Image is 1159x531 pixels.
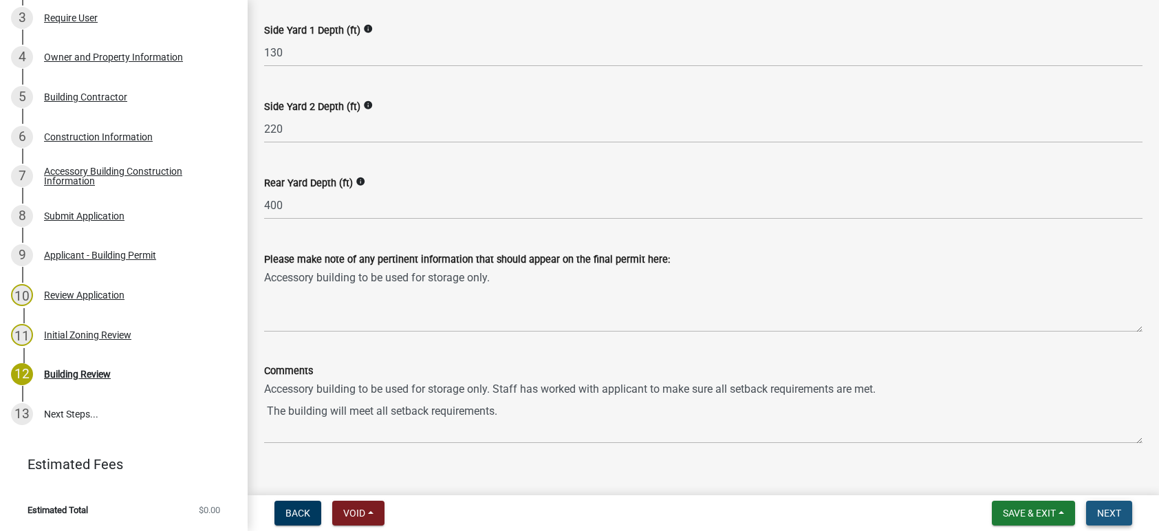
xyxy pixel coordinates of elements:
[11,451,226,478] a: Estimated Fees
[363,24,373,34] i: info
[274,501,321,525] button: Back
[44,132,153,142] div: Construction Information
[992,501,1075,525] button: Save & Exit
[11,284,33,306] div: 10
[11,324,33,346] div: 11
[11,46,33,68] div: 4
[44,13,98,23] div: Require User
[285,508,310,519] span: Back
[44,92,127,102] div: Building Contractor
[44,330,131,340] div: Initial Zoning Review
[11,165,33,187] div: 7
[332,501,384,525] button: Void
[1097,508,1121,519] span: Next
[11,86,33,108] div: 5
[11,363,33,385] div: 12
[363,100,373,110] i: info
[1086,501,1132,525] button: Next
[11,403,33,425] div: 13
[28,506,88,514] span: Estimated Total
[264,255,670,265] label: Please make note of any pertinent information that should appear on the final permit here:
[1003,508,1056,519] span: Save & Exit
[11,205,33,227] div: 8
[264,179,353,188] label: Rear Yard Depth (ft)
[343,508,365,519] span: Void
[44,250,156,260] div: Applicant - Building Permit
[44,166,226,186] div: Accessory Building Construction Information
[11,7,33,29] div: 3
[264,26,360,36] label: Side Yard 1 Depth (ft)
[44,369,111,379] div: Building Review
[44,290,124,300] div: Review Application
[264,367,313,376] label: Comments
[11,244,33,266] div: 9
[11,126,33,148] div: 6
[264,102,360,112] label: Side Yard 2 Depth (ft)
[199,506,220,514] span: $0.00
[356,177,365,186] i: info
[44,211,124,221] div: Submit Application
[44,52,183,62] div: Owner and Property Information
